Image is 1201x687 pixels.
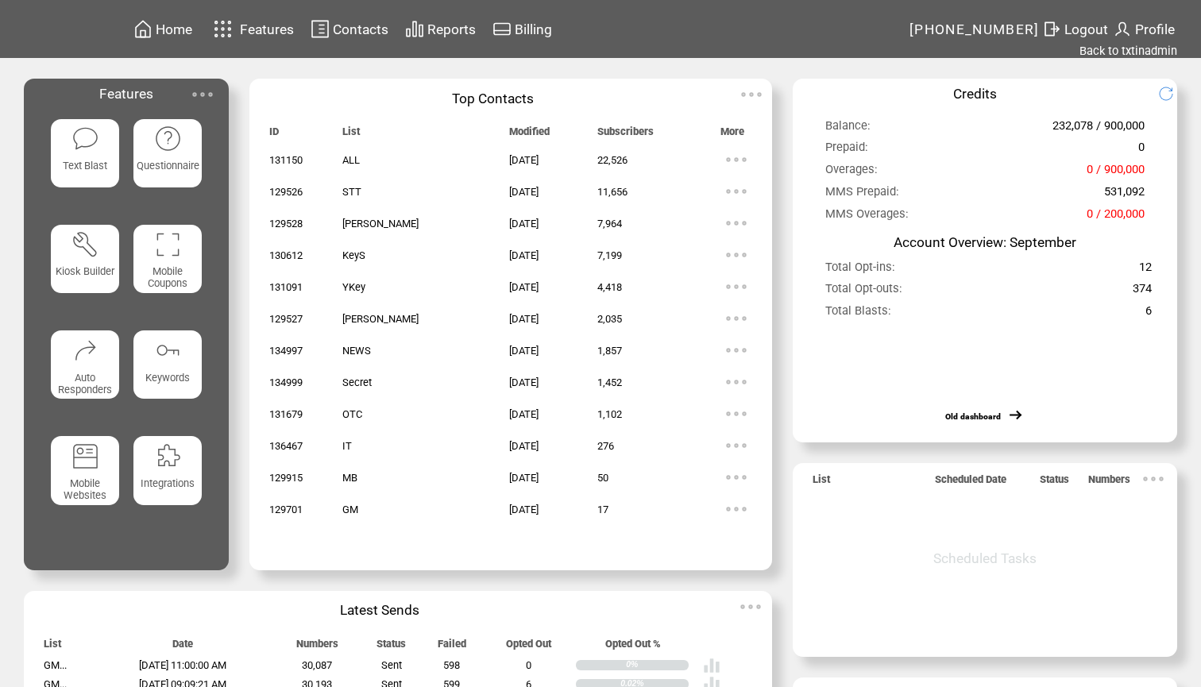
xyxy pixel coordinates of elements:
[438,638,466,657] span: Failed
[269,472,303,484] span: 129915
[269,440,303,452] span: 136467
[509,249,539,261] span: [DATE]
[133,119,203,211] a: Questionnaire
[333,21,388,37] span: Contacts
[490,17,554,41] a: Billing
[509,376,539,388] span: [DATE]
[720,207,752,239] img: ellypsis.svg
[597,345,622,357] span: 1,857
[509,408,539,420] span: [DATE]
[427,21,476,37] span: Reports
[63,160,107,172] span: Text Blast
[269,281,303,293] span: 131091
[71,336,99,364] img: auto-responders.svg
[506,638,551,657] span: Opted Out
[720,176,752,207] img: ellypsis.svg
[296,638,338,657] span: Numbers
[133,19,153,39] img: home.svg
[509,125,550,145] span: Modified
[342,504,358,515] span: GM
[626,660,689,670] div: 0%
[342,313,419,325] span: [PERSON_NAME]
[308,17,391,41] a: Contacts
[44,638,61,657] span: List
[133,436,203,528] a: Integrations
[509,313,539,325] span: [DATE]
[342,472,357,484] span: MB
[99,86,153,102] span: Features
[720,430,752,461] img: ellypsis.svg
[1139,260,1152,281] span: 12
[1137,463,1169,495] img: ellypsis.svg
[141,477,195,489] span: Integrations
[720,461,752,493] img: ellypsis.svg
[1088,473,1130,492] span: Numbers
[240,21,294,37] span: Features
[720,493,752,525] img: ellypsis.svg
[154,336,182,364] img: keywords.svg
[269,345,303,357] span: 134997
[953,86,997,102] span: Credits
[1087,162,1145,183] span: 0 / 900,000
[720,366,752,398] img: ellypsis.svg
[509,186,539,198] span: [DATE]
[209,16,237,42] img: features.svg
[342,218,419,230] span: [PERSON_NAME]
[1138,140,1145,161] span: 0
[720,144,752,176] img: ellypsis.svg
[64,477,106,501] span: Mobile Websites
[154,442,182,470] img: integrations.svg
[894,234,1076,250] span: Account Overview: September
[71,125,99,152] img: text-blast.svg
[825,162,878,183] span: Overages:
[269,186,303,198] span: 129526
[154,125,182,152] img: questionnaire.svg
[720,239,752,271] img: ellypsis.svg
[342,376,372,388] span: Secret
[509,345,539,357] span: [DATE]
[1087,206,1145,228] span: 0 / 200,000
[44,659,67,671] span: GM...
[1104,184,1145,206] span: 531,092
[909,21,1040,37] span: [PHONE_NUMBER]
[269,249,303,261] span: 130612
[1040,17,1110,41] a: Logout
[342,281,365,293] span: YKey
[51,330,120,423] a: Auto Responders
[703,657,720,674] img: poll%20-%20white.svg
[139,659,226,671] span: [DATE] 11:00:00 AM
[720,303,752,334] img: ellypsis.svg
[597,376,622,388] span: 1,452
[825,184,899,206] span: MMS Prepaid:
[597,408,622,420] span: 1,102
[340,602,419,618] span: Latest Sends
[509,281,539,293] span: [DATE]
[269,218,303,230] span: 129528
[509,472,539,484] span: [DATE]
[187,79,218,110] img: ellypsis.svg
[720,398,752,430] img: ellypsis.svg
[269,313,303,325] span: 129527
[403,17,478,41] a: Reports
[342,125,360,145] span: List
[597,218,622,230] span: 7,964
[58,372,112,396] span: Auto Responders
[172,638,193,657] span: Date
[492,19,512,39] img: creidtcard.svg
[56,265,114,277] span: Kiosk Builder
[269,376,303,388] span: 134999
[269,408,303,420] span: 131679
[720,271,752,303] img: ellypsis.svg
[509,504,539,515] span: [DATE]
[825,140,868,161] span: Prepaid:
[825,281,902,303] span: Total Opt-outs:
[1042,19,1061,39] img: exit.svg
[71,230,99,258] img: tool%201.svg
[131,17,195,41] a: Home
[381,659,402,671] span: Sent
[145,372,190,384] span: Keywords
[935,473,1006,492] span: Scheduled Date
[933,550,1037,566] span: Scheduled Tasks
[269,125,279,145] span: ID
[605,638,661,657] span: Opted Out %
